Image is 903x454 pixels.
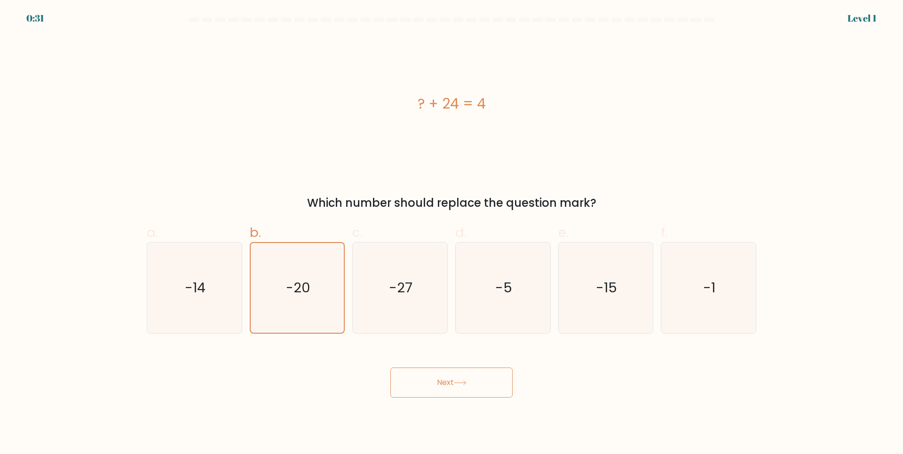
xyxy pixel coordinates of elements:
div: ? + 24 = 4 [147,93,756,114]
text: -27 [389,278,413,297]
span: f. [661,223,667,242]
div: 0:31 [26,11,44,25]
span: a. [147,223,158,242]
button: Next [390,368,513,398]
text: -20 [286,278,310,297]
text: -5 [495,278,512,297]
span: e. [558,223,569,242]
text: -15 [596,278,617,297]
text: -1 [704,278,716,297]
span: d. [455,223,467,242]
div: Which number should replace the question mark? [152,195,751,211]
text: -14 [185,278,206,297]
span: b. [250,223,261,242]
span: c. [352,223,363,242]
div: Level 1 [848,11,877,25]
